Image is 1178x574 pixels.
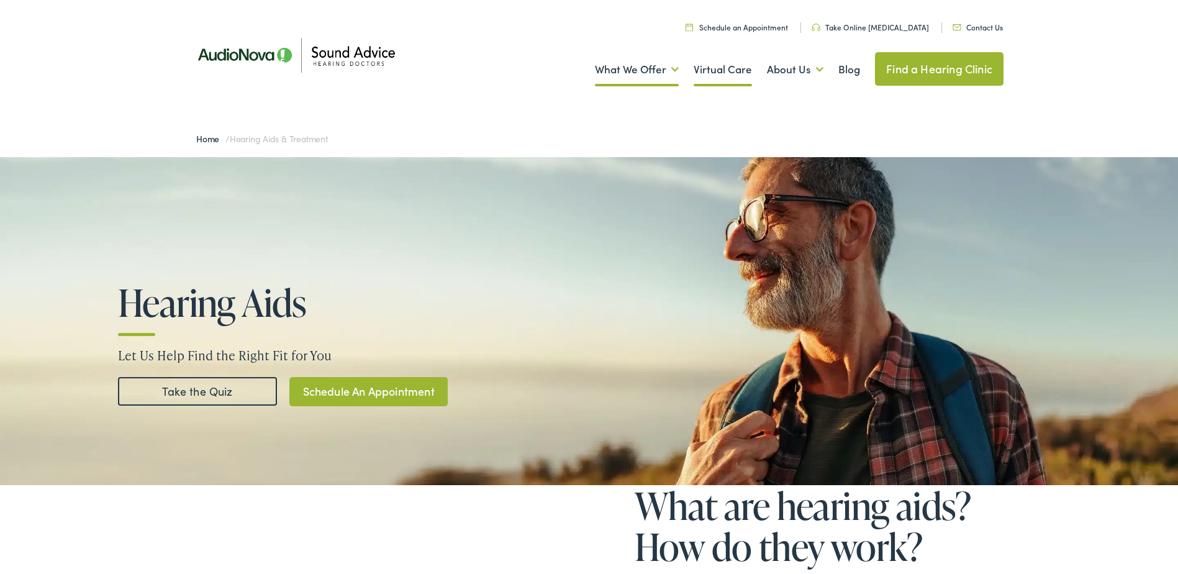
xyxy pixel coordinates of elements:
[686,20,693,29] img: Calendar icon in a unique green color, symbolizing scheduling or date-related features.
[953,19,1003,30] a: Contact Us
[196,130,328,142] span: /
[838,44,860,90] a: Blog
[953,22,961,28] img: Icon representing mail communication in a unique green color, indicative of contact or communicat...
[595,44,679,90] a: What We Offer
[812,19,929,30] a: Take Online [MEDICAL_DATA]
[118,280,496,321] h1: Hearing Aids
[686,19,788,30] a: Schedule an Appointment
[118,344,1069,362] p: Let Us Help Find the Right Fit for You
[230,130,328,142] span: Hearing Aids & Treatment
[812,21,820,29] img: Headphone icon in a unique green color, suggesting audio-related services or features.
[289,375,448,404] a: Schedule An Appointment
[118,375,277,403] a: Take the Quiz
[694,44,752,90] a: Virtual Care
[196,130,225,142] a: Home
[875,50,1004,83] a: Find a Hearing Clinic
[767,44,823,90] a: About Us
